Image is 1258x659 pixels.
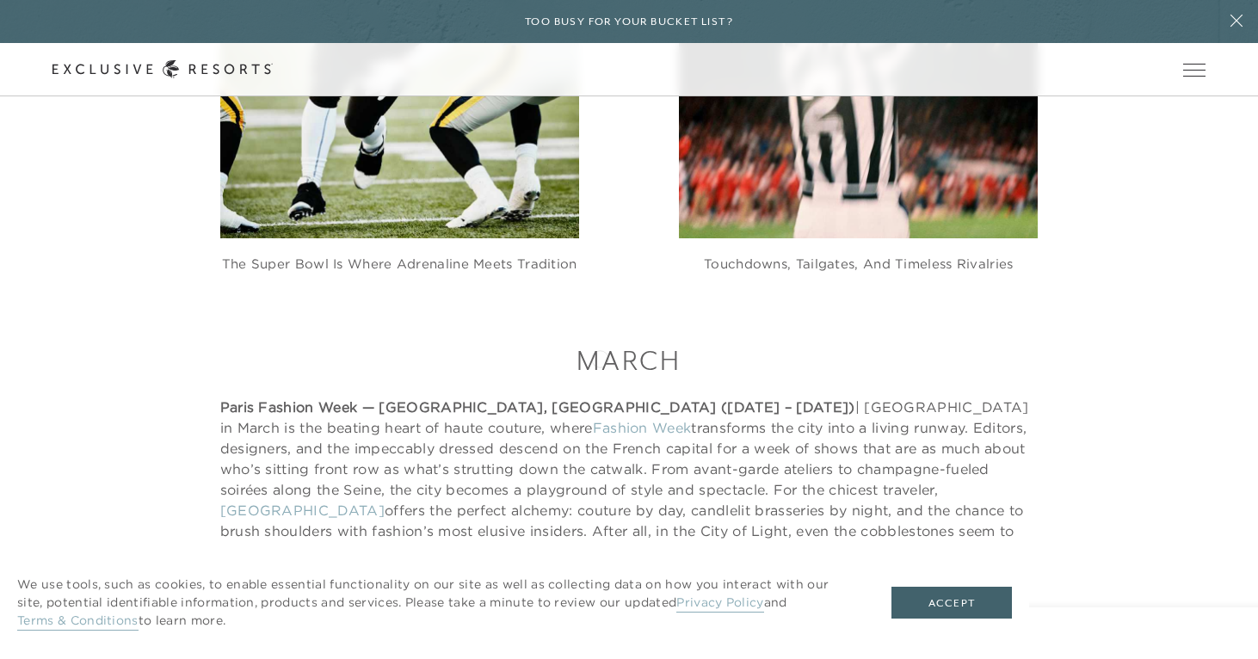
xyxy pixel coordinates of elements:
[220,397,1039,562] p: | [GEOGRAPHIC_DATA] in March is the beating heart of haute couture, where transforms the city int...
[220,238,579,273] figcaption: The Super Bowl is where adrenaline meets tradition
[679,238,1038,273] figcaption: Touchdowns, tailgates, and timeless rivalries
[891,587,1012,619] button: Accept
[17,576,857,630] p: We use tools, such as cookies, to enable essential functionality on our site as well as collectin...
[220,502,385,519] a: [GEOGRAPHIC_DATA]
[1183,64,1206,76] button: Open navigation
[676,594,763,613] a: Privacy Policy
[220,342,1039,379] h3: March
[17,613,139,631] a: Terms & Conditions
[593,419,692,436] a: Fashion Week
[220,398,855,416] strong: Paris Fashion Week — [GEOGRAPHIC_DATA], [GEOGRAPHIC_DATA] ([DATE] – [DATE])
[525,14,733,30] h6: Too busy for your bucket list?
